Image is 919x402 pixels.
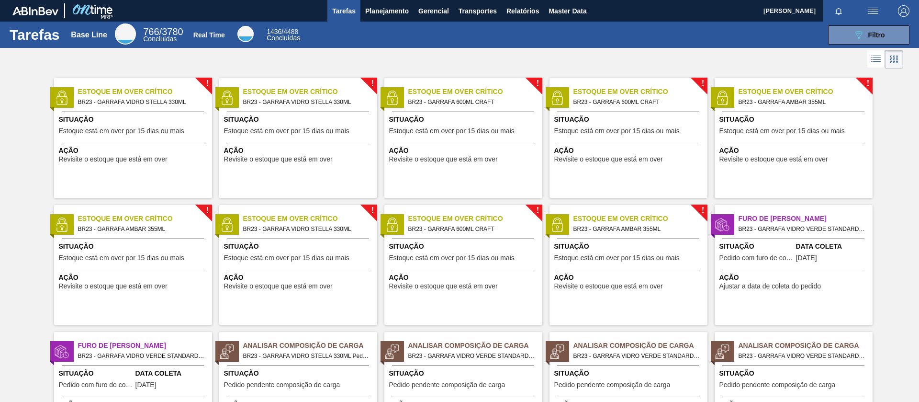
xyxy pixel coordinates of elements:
[385,218,399,232] img: status
[193,31,225,39] div: Real Time
[554,283,663,290] span: Revisite o estoque que está em over
[885,50,903,69] div: Visão em Cards
[389,156,498,163] span: Revisite o estoque que está em over
[59,368,133,379] span: Situação
[365,5,409,17] span: Planejamento
[389,146,540,156] span: Ação
[739,224,865,234] span: BR23 - GARRAFA VIDRO VERDE STANDARD 600ML Pedido - 1998763
[243,341,377,351] span: Analisar Composição de Carga
[385,345,399,359] img: status
[224,156,333,163] span: Revisite o estoque que está em over
[143,28,183,42] div: Base Line
[554,368,705,379] span: Situação
[12,7,58,15] img: TNhmsLtSVTkK8tSr43FrP2fwEKptu5GPRR3wAAAABJRU5ErkJggg==
[220,218,234,232] img: status
[389,368,540,379] span: Situação
[719,156,828,163] span: Revisite o estoque que está em over
[796,241,870,252] span: Data Coleta
[719,381,836,389] span: Pedido pendente composição de carga
[823,4,854,18] button: Notificações
[55,91,69,105] img: status
[550,91,564,105] img: status
[59,115,210,125] span: Situação
[78,224,204,234] span: BR23 - GARRAFA AMBAR 355ML
[206,207,209,214] span: !
[389,254,515,262] span: Estoque está em over por 15 dias ou mais
[389,283,498,290] span: Revisite o estoque que está em over
[243,214,377,224] span: Estoque em Over Crítico
[243,224,370,234] span: BR23 - GARRAFA VIDRO STELLA 330ML
[719,368,870,379] span: Situação
[868,31,885,39] span: Filtro
[78,341,212,351] span: Furo de Coleta
[408,87,542,97] span: Estoque em Over Crítico
[224,381,340,389] span: Pedido pendente composição de carga
[206,80,209,87] span: !
[135,381,157,389] span: 14/08/2025
[115,23,136,45] div: Base Line
[549,5,586,17] span: Master Data
[739,87,873,97] span: Estoque em Over Crítico
[59,127,184,135] span: Estoque está em over por 15 dias ou mais
[536,207,539,214] span: !
[867,5,879,17] img: userActions
[719,146,870,156] span: Ação
[739,351,865,361] span: BR23 - GARRAFA VIDRO VERDE STANDARD 600ML Pedido - 1991883
[719,283,821,290] span: Ajustar a data de coleta do pedido
[719,115,870,125] span: Situação
[243,351,370,361] span: BR23 - GARRAFA VIDRO STELLA 330ML Pedido - 1988508
[408,214,542,224] span: Estoque em Over Crítico
[267,28,298,35] span: / 4488
[550,218,564,232] img: status
[389,273,540,283] span: Ação
[59,241,210,252] span: Situação
[224,368,375,379] span: Situação
[10,29,60,40] h1: Tarefas
[573,214,707,224] span: Estoque em Over Crítico
[78,87,212,97] span: Estoque em Over Crítico
[554,273,705,283] span: Ação
[220,91,234,105] img: status
[715,218,729,232] img: status
[237,26,254,42] div: Real Time
[554,146,705,156] span: Ação
[224,115,375,125] span: Situação
[867,50,885,69] div: Visão em Lista
[573,351,700,361] span: BR23 - GARRAFA VIDRO VERDE STANDARD 600ML Pedido - 1991882
[143,26,159,37] span: 766
[573,224,700,234] span: BR23 - GARRAFA AMBAR 355ML
[332,5,356,17] span: Tarefas
[554,115,705,125] span: Situação
[389,115,540,125] span: Situação
[267,29,300,41] div: Real Time
[59,273,210,283] span: Ação
[243,97,370,107] span: BR23 - GARRAFA VIDRO STELLA 330ML
[59,381,133,389] span: Pedido com furo de coleta
[143,26,183,37] span: / 3780
[573,341,707,351] span: Analisar Composição de Carga
[59,156,168,163] span: Revisite o estoque que está em over
[506,5,539,17] span: Relatórios
[418,5,449,17] span: Gerencial
[224,241,375,252] span: Situação
[371,80,374,87] span: !
[55,218,69,232] img: status
[408,341,542,351] span: Analisar Composição de Carga
[719,273,870,283] span: Ação
[701,207,704,214] span: !
[573,87,707,97] span: Estoque em Over Crítico
[408,97,535,107] span: BR23 - GARRAFA 600ML CRAFT
[220,345,234,359] img: status
[224,273,375,283] span: Ação
[267,28,281,35] span: 1436
[389,381,505,389] span: Pedido pendente composição de carga
[715,91,729,105] img: status
[739,341,873,351] span: Analisar Composição de Carga
[389,241,540,252] span: Situação
[739,97,865,107] span: BR23 - GARRAFA AMBAR 355ML
[55,345,69,359] img: status
[536,80,539,87] span: !
[143,35,177,43] span: Concluídas
[554,254,680,262] span: Estoque está em over por 15 dias ou mais
[550,345,564,359] img: status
